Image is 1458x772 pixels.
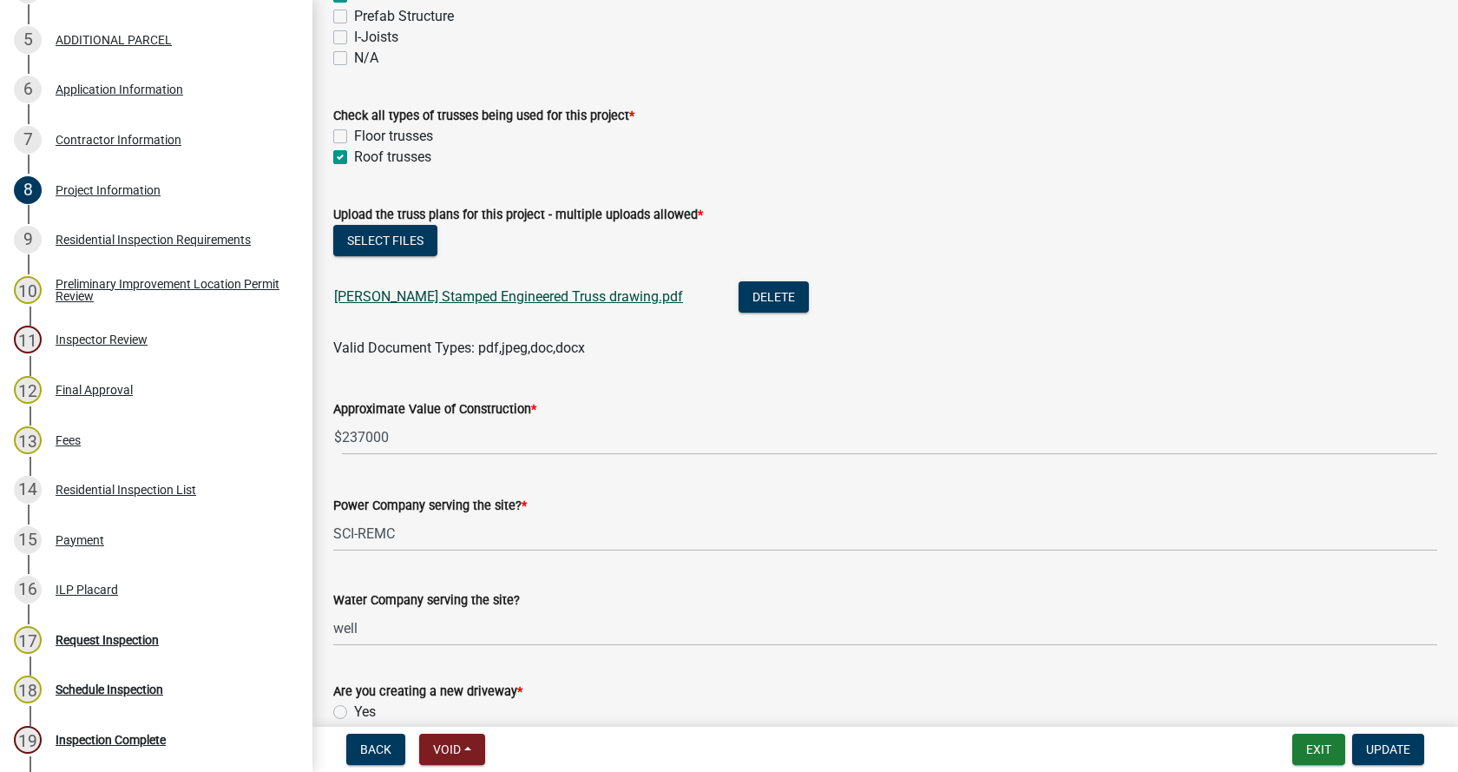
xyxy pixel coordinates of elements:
[56,278,285,302] div: Preliminary Improvement Location Permit Review
[14,276,42,304] div: 10
[14,426,42,454] div: 13
[739,281,809,313] button: Delete
[14,726,42,754] div: 19
[354,27,398,48] label: I-Joists
[14,376,42,404] div: 12
[56,734,166,746] div: Inspection Complete
[333,419,343,455] span: $
[739,290,809,307] wm-modal-confirm: Delete Document
[1352,734,1424,765] button: Update
[56,384,133,396] div: Final Approval
[354,702,376,723] label: Yes
[14,126,42,154] div: 7
[56,83,183,96] div: Application Information
[56,484,196,496] div: Residential Inspection List
[56,434,81,446] div: Fees
[333,110,634,122] label: Check all types of trusses being used for this project
[14,526,42,554] div: 15
[56,683,163,696] div: Schedule Inspection
[333,225,437,256] button: Select files
[346,734,405,765] button: Back
[360,742,391,756] span: Back
[56,584,118,596] div: ILP Placard
[354,6,454,27] label: Prefab Structure
[14,576,42,604] div: 16
[333,404,536,416] label: Approximate Value of Construction
[333,209,703,221] label: Upload the truss plans for this project - multiple uploads allowed
[14,76,42,103] div: 6
[14,476,42,504] div: 14
[354,147,431,168] label: Roof trusses
[433,742,461,756] span: Void
[1366,742,1410,756] span: Update
[56,234,251,246] div: Residential Inspection Requirements
[56,333,148,346] div: Inspector Review
[14,226,42,254] div: 9
[334,288,683,305] a: [PERSON_NAME] Stamped Engineered Truss drawing.pdf
[56,184,161,196] div: Project Information
[56,534,104,546] div: Payment
[333,340,585,356] span: Valid Document Types: pdf,jpeg,doc,docx
[56,634,159,646] div: Request Inspection
[333,500,527,512] label: Power Company serving the site?
[14,176,42,204] div: 8
[1292,734,1345,765] button: Exit
[14,676,42,703] div: 18
[14,326,42,353] div: 11
[14,626,42,654] div: 17
[354,48,378,69] label: N/A
[419,734,485,765] button: Void
[333,595,520,607] label: Water Company serving the site?
[333,686,522,698] label: Are you creating a new driveway
[14,26,42,54] div: 5
[56,34,172,46] div: ADDITIONAL PARCEL
[354,126,433,147] label: Floor trusses
[56,134,181,146] div: Contractor Information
